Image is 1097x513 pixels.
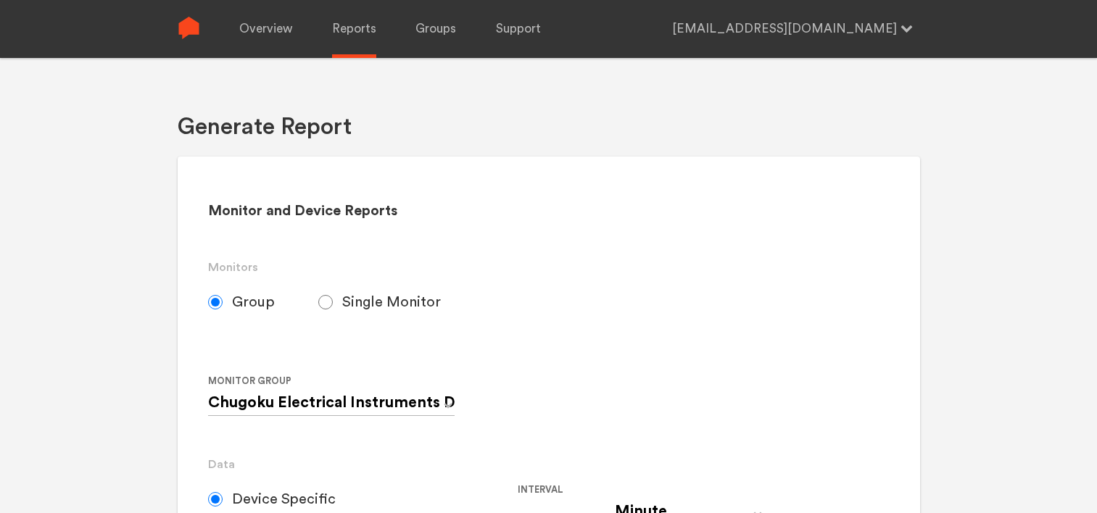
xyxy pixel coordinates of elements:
img: Sense Logo [178,17,200,39]
input: Device Specific [208,492,223,506]
input: Single Monitor [318,295,333,309]
h3: Data [208,456,889,473]
h1: Generate Report [178,112,352,142]
label: Interval [518,481,816,499]
h2: Monitor and Device Reports [208,202,889,220]
span: Single Monitor [342,293,441,311]
input: Group [208,295,223,309]
span: Device Specific [232,491,336,508]
label: Monitor Group [208,372,460,390]
h3: Monitors [208,259,889,276]
span: Group [232,293,275,311]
